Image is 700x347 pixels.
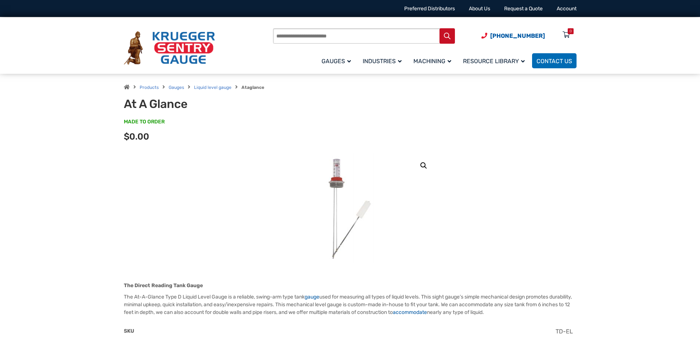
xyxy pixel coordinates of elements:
[306,153,394,263] img: At A Glance
[169,85,184,90] a: Gauges
[481,31,545,40] a: Phone Number (920) 434-8860
[322,58,351,65] span: Gauges
[241,85,264,90] strong: Ataglance
[409,52,459,69] a: Machining
[124,282,203,289] strong: The Direct Reading Tank Gauge
[124,31,215,65] img: Krueger Sentry Gauge
[504,6,543,12] a: Request a Quote
[570,28,572,34] div: 0
[124,118,165,126] span: MADE TO ORDER
[124,328,134,334] span: SKU
[463,58,525,65] span: Resource Library
[459,52,532,69] a: Resource Library
[404,6,455,12] a: Preferred Distributors
[490,32,545,39] span: [PHONE_NUMBER]
[305,294,319,300] a: gauge
[393,309,427,315] a: accommodate
[124,293,577,316] p: The At-A-Glance Type D Liquid Level Gauge is a reliable, swing-arm type tank used for measuring a...
[124,131,149,142] span: $0.00
[536,58,572,65] span: Contact Us
[413,58,451,65] span: Machining
[532,53,577,68] a: Contact Us
[358,52,409,69] a: Industries
[140,85,159,90] a: Products
[363,58,402,65] span: Industries
[417,159,430,172] a: View full-screen image gallery
[556,328,573,335] span: TD-EL
[124,97,305,111] h1: At A Glance
[469,6,490,12] a: About Us
[317,52,358,69] a: Gauges
[194,85,231,90] a: Liquid level gauge
[557,6,577,12] a: Account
